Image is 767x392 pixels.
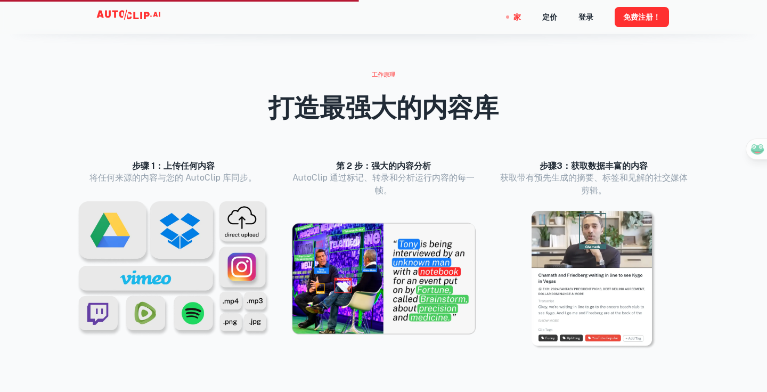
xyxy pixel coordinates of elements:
[531,210,656,350] img: 灯光模式
[372,71,395,78] font: 工作原理
[291,223,476,336] img: 灯光模式
[615,7,669,27] button: 免费注册！
[578,13,593,22] font: 登录
[542,13,557,22] font: 定价
[336,161,431,171] font: 第 2 步：强大的内容分析
[623,13,660,22] font: 免费注册！
[292,173,475,195] font: AutoClip 通过标记、转录和分析运行内容的每一帧。
[89,173,257,183] font: 将任何来源的内容与您的 AutoClip 库同步。
[500,173,688,195] font: 获取带有预先生成的摘要、标签和见解的社交媒体剪辑。
[132,161,215,171] font: 步骤 1：上传任何内容
[268,92,499,123] font: 打造最强大的内容库
[540,161,648,171] font: 步骤3：获取数据丰富的内容
[77,201,270,337] img: 灯光模式
[513,13,521,22] font: 家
